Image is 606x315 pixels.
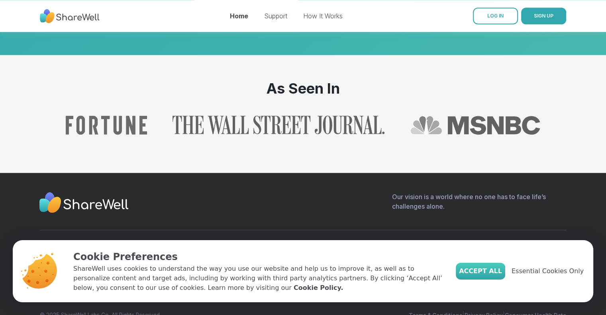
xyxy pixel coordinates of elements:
[521,8,566,24] button: SIGN UP
[39,192,129,215] img: Sharewell
[230,12,248,20] a: Home
[459,266,502,276] span: Accept All
[512,266,584,276] span: Essential Cookies Only
[410,115,541,135] a: Read ShareWell coverage in MSNBC
[73,250,443,264] p: Cookie Preferences
[534,13,553,19] span: SIGN UP
[173,115,384,135] img: The Wall Street Journal logo
[40,5,100,27] img: ShareWell Nav Logo
[66,115,147,135] img: Fortune logo
[264,12,287,20] a: Support
[294,283,343,293] a: Cookie Policy.
[23,80,584,96] h2: As Seen In
[473,8,518,24] a: LOG IN
[303,12,343,20] a: How It Works
[66,115,147,135] a: Read ShareWell coverage in Fortune
[456,263,505,280] button: Accept All
[487,13,504,19] span: LOG IN
[73,264,443,293] p: ShareWell uses cookies to understand the way you use our website and help us to improve it, as we...
[392,192,566,217] p: Our vision is a world where no one has to face life’s challenges alone.
[173,115,384,135] a: Read ShareWell coverage in The Wall Street Journal
[410,115,541,135] img: MSNBC logo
